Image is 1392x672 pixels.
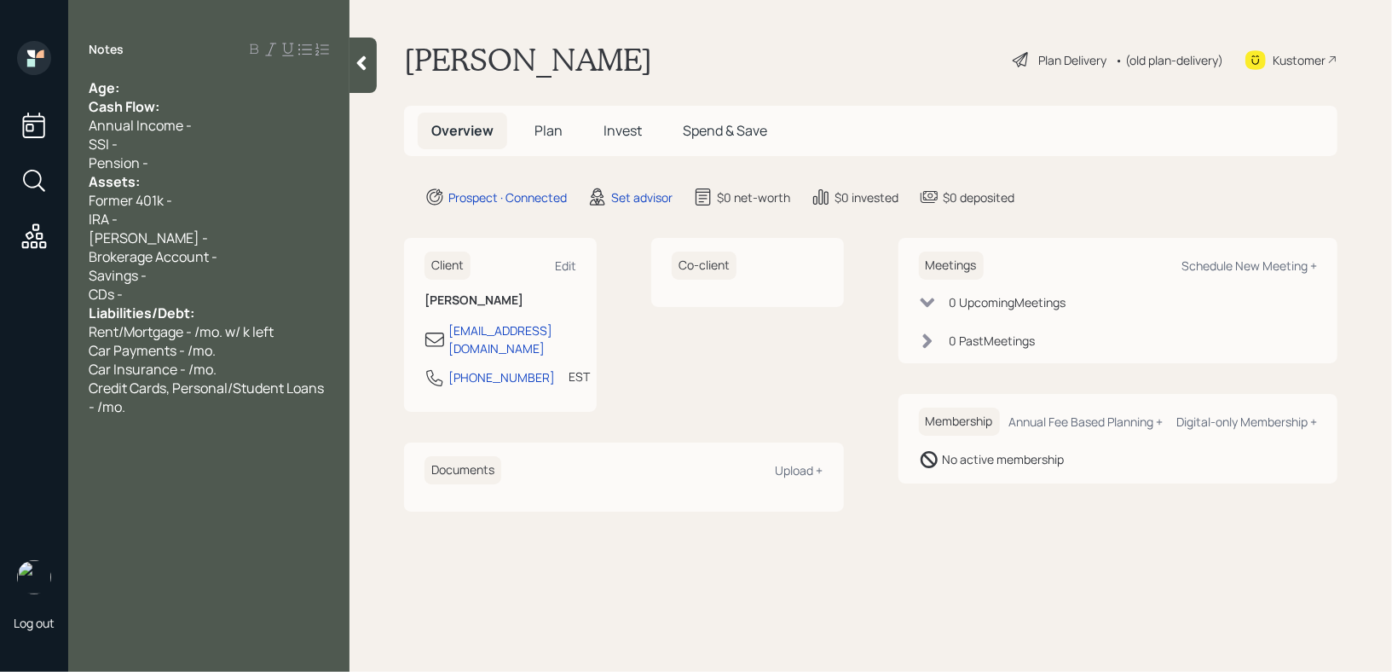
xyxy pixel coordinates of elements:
[89,172,140,191] span: Assets:
[89,154,148,172] span: Pension -
[611,188,673,206] div: Set advisor
[943,450,1065,468] div: No active membership
[1273,51,1326,69] div: Kustomer
[835,188,898,206] div: $0 invested
[943,188,1014,206] div: $0 deposited
[534,121,563,140] span: Plan
[89,379,326,416] span: Credit Cards, Personal/Student Loans - /mo.
[1115,51,1223,69] div: • (old plan-delivery)
[1008,414,1163,430] div: Annual Fee Based Planning +
[448,368,555,386] div: [PHONE_NUMBER]
[14,615,55,631] div: Log out
[425,456,501,484] h6: Documents
[683,121,767,140] span: Spend & Save
[89,322,274,341] span: Rent/Mortgage - /mo. w/ k left
[89,266,147,285] span: Savings -
[1176,414,1317,430] div: Digital-only Membership +
[448,322,576,357] div: [EMAIL_ADDRESS][DOMAIN_NAME]
[425,293,576,308] h6: [PERSON_NAME]
[950,332,1036,350] div: 0 Past Meeting s
[717,188,790,206] div: $0 net-worth
[569,368,590,385] div: EST
[604,121,642,140] span: Invest
[89,191,172,210] span: Former 401k -
[89,304,194,322] span: Liabilities/Debt:
[89,135,118,154] span: SSI -
[89,97,159,116] span: Cash Flow:
[425,252,471,280] h6: Client
[448,188,567,206] div: Prospect · Connected
[17,560,51,594] img: retirable_logo.png
[89,229,208,247] span: [PERSON_NAME] -
[919,408,1000,436] h6: Membership
[89,247,217,266] span: Brokerage Account -
[89,210,118,229] span: IRA -
[89,360,217,379] span: Car Insurance - /mo.
[950,293,1066,311] div: 0 Upcoming Meeting s
[1038,51,1106,69] div: Plan Delivery
[89,116,192,135] span: Annual Income -
[1181,258,1317,274] div: Schedule New Meeting +
[404,41,652,78] h1: [PERSON_NAME]
[431,121,494,140] span: Overview
[89,341,216,360] span: Car Payments - /mo.
[89,41,124,58] label: Notes
[89,78,119,97] span: Age:
[89,285,123,304] span: CDs -
[919,252,984,280] h6: Meetings
[776,462,823,478] div: Upload +
[672,252,736,280] h6: Co-client
[555,258,576,274] div: Edit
